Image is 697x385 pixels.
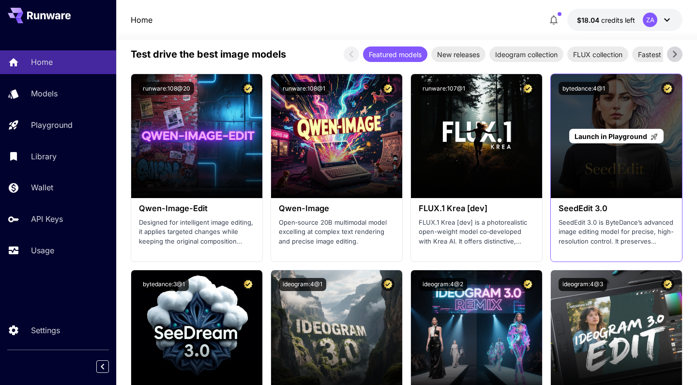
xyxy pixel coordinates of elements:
div: Ideogram collection [489,46,563,62]
nav: breadcrumb [131,14,152,26]
div: Fastest models [632,46,692,62]
div: Featured models [363,46,427,62]
p: Open‑source 20B multimodal model excelling at complex text rendering and precise image editing. [279,218,394,246]
div: Collapse sidebar [104,358,116,375]
p: SeedEdit 3.0 is ByteDance’s advanced image editing model for precise, high-resolution control. It... [559,218,674,246]
div: New releases [431,46,485,62]
button: ideogram:4@2 [419,278,467,291]
a: Home [131,14,152,26]
span: credits left [601,16,635,24]
button: Certified Model – Vetted for best performance and includes a commercial license. [661,278,674,291]
button: Certified Model – Vetted for best performance and includes a commercial license. [381,82,394,95]
button: bytedance:4@1 [559,82,609,95]
div: FLUX collection [567,46,628,62]
img: alt [131,74,262,198]
button: runware:108@20 [139,82,194,95]
img: alt [271,74,402,198]
span: Launch in Playground [575,132,647,140]
p: Playground [31,119,73,131]
img: alt [411,74,542,198]
button: bytedance:3@1 [139,278,189,291]
button: Certified Model – Vetted for best performance and includes a commercial license. [521,82,534,95]
button: Certified Model – Vetted for best performance and includes a commercial license. [242,278,255,291]
p: Library [31,151,57,162]
a: Launch in Playground [569,129,664,144]
p: Test drive the best image models [131,47,286,62]
button: Certified Model – Vetted for best performance and includes a commercial license. [381,278,394,291]
button: Collapse sidebar [96,360,109,373]
p: Designed for intelligent image editing, it applies targeted changes while keeping the original co... [139,218,255,246]
h3: SeedEdit 3.0 [559,204,674,213]
p: Home [31,56,53,68]
span: Ideogram collection [489,49,563,60]
h3: Qwen-Image [279,204,394,213]
h3: FLUX.1 Krea [dev] [419,204,534,213]
div: ZA [643,13,657,27]
div: $18.03791 [577,15,635,25]
span: $18.04 [577,16,601,24]
span: Fastest models [632,49,692,60]
button: Certified Model – Vetted for best performance and includes a commercial license. [661,82,674,95]
button: runware:107@1 [419,82,469,95]
h3: Qwen-Image-Edit [139,204,255,213]
button: Certified Model – Vetted for best performance and includes a commercial license. [521,278,534,291]
span: Featured models [363,49,427,60]
span: New releases [431,49,485,60]
p: API Keys [31,213,63,225]
button: ideogram:4@1 [279,278,326,291]
button: runware:108@1 [279,82,329,95]
button: Certified Model – Vetted for best performance and includes a commercial license. [242,82,255,95]
span: FLUX collection [567,49,628,60]
p: Wallet [31,182,53,193]
p: Models [31,88,58,99]
button: $18.03791ZA [567,9,682,31]
p: Settings [31,324,60,336]
p: FLUX.1 Krea [dev] is a photorealistic open-weight model co‑developed with Krea AI. It offers dist... [419,218,534,246]
p: Usage [31,245,54,256]
button: ideogram:4@3 [559,278,607,291]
